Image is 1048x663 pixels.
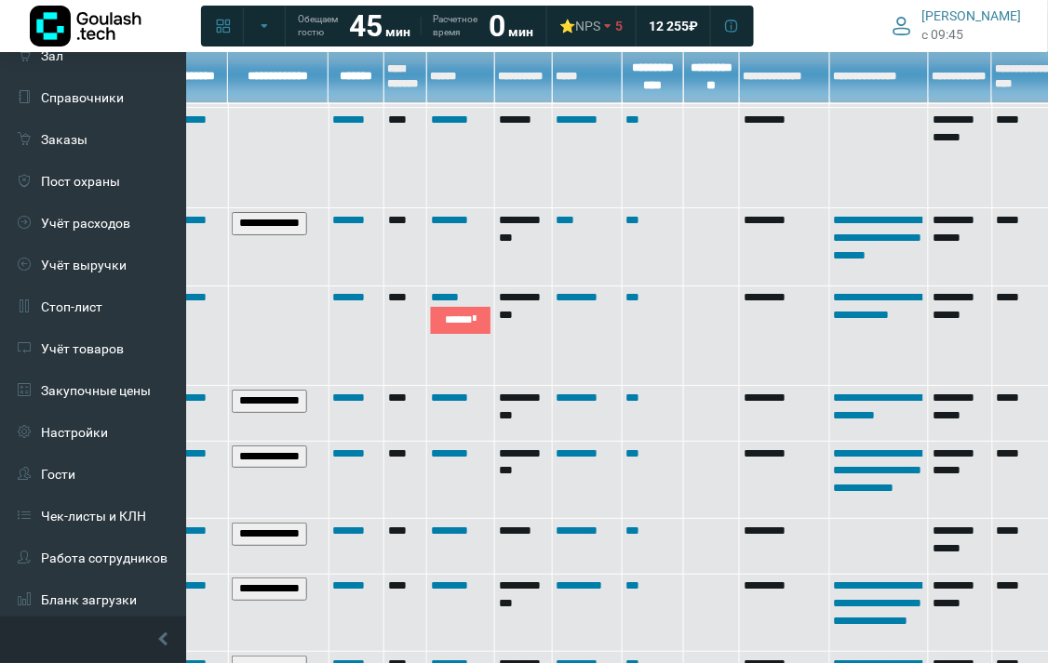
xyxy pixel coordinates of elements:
[508,24,533,39] span: мин
[922,25,964,45] span: c 09:45
[615,18,623,34] span: 5
[559,18,600,34] div: ⭐
[649,18,689,34] span: 12 255
[689,18,698,34] span: ₽
[30,6,141,46] img: Логотип компании Goulash.tech
[575,19,600,33] span: NPS
[287,9,544,43] a: Обещаем гостю 45 мин Расчетное время 0 мин
[433,13,477,39] span: Расчетное время
[548,9,634,43] a: ⭐NPS 5
[638,9,709,43] a: 12 255 ₽
[922,7,1022,24] span: [PERSON_NAME]
[489,8,505,44] strong: 0
[298,13,338,39] span: Обещаем гостю
[881,4,1033,47] button: [PERSON_NAME] c 09:45
[349,8,383,44] strong: 45
[385,24,410,39] span: мин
